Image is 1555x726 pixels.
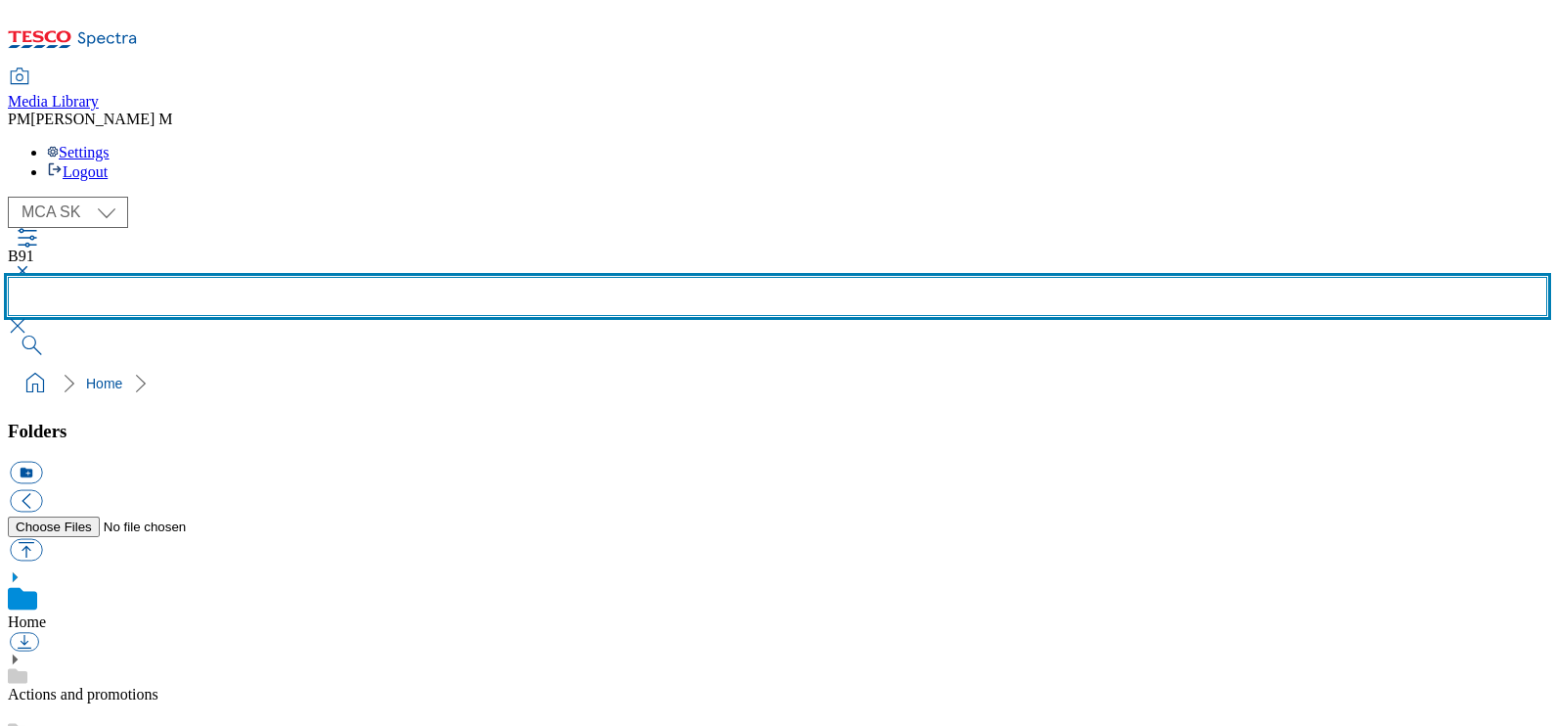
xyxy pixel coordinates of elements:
[8,69,99,111] a: Media Library
[8,686,158,703] a: Actions and promotions
[8,613,46,630] a: Home
[47,163,108,180] a: Logout
[20,368,51,399] a: home
[8,248,34,264] span: B91
[86,376,122,391] a: Home
[8,421,1547,442] h3: Folders
[8,93,99,110] span: Media Library
[30,111,172,127] span: [PERSON_NAME] M
[8,365,1547,402] nav: breadcrumb
[8,111,30,127] span: PM
[47,144,110,160] a: Settings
